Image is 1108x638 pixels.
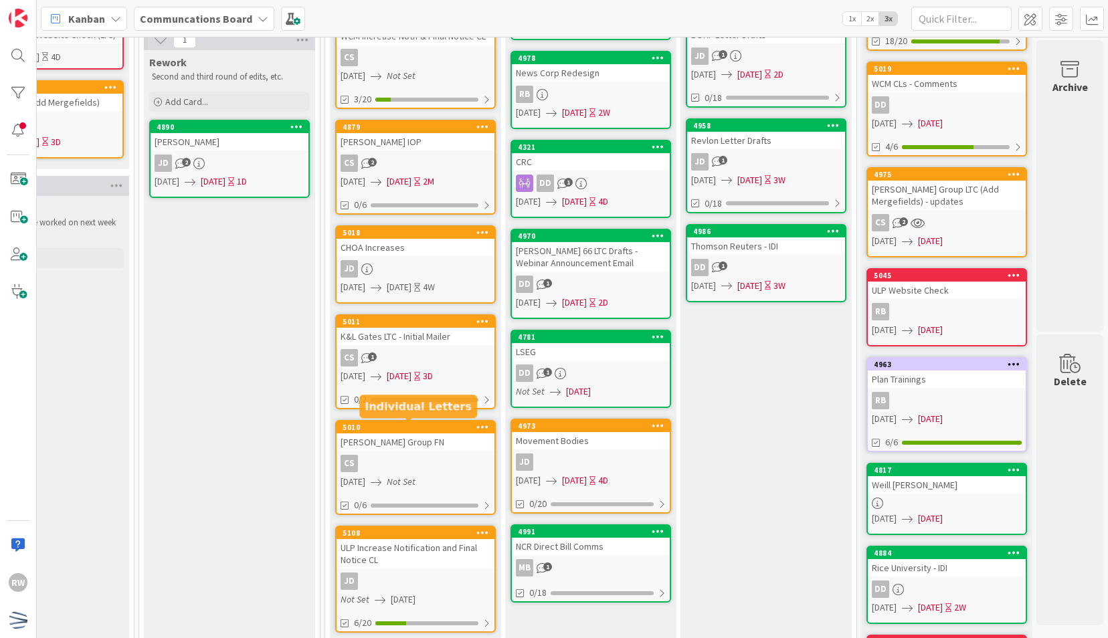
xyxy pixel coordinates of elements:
[954,601,966,615] div: 2W
[343,317,494,326] div: 5011
[868,464,1026,494] div: 4817Weill [PERSON_NAME]
[719,261,727,270] span: 1
[512,230,670,272] div: 4970[PERSON_NAME] 66 LTC Drafts - Webinar Announcement Email
[337,227,494,256] div: 5018CHOA Increases
[705,197,722,211] span: 0/18
[337,316,494,345] div: 5011K&L Gates LTC - Initial Mailer
[866,268,1027,346] a: 5045ULP Website CheckRB[DATE][DATE]
[687,120,845,149] div: 4958Revlon Letter Drafts
[686,118,846,213] a: 4958Revlon Letter DraftsJD[DATE][DATE]3W0/18
[512,64,670,82] div: News Corp Redesign
[518,142,670,152] div: 4321
[337,239,494,256] div: CHOA Increases
[341,49,358,66] div: CS
[518,527,670,536] div: 4991
[868,370,1026,388] div: Plan Trainings
[872,580,889,598] div: DD
[598,296,608,310] div: 2D
[337,316,494,328] div: 5011
[687,237,845,255] div: Thomson Reuters - IDI
[155,175,179,189] span: [DATE]
[516,453,533,471] div: JD
[368,352,377,361] span: 1
[872,412,897,426] span: [DATE]
[868,169,1026,210] div: 4975[PERSON_NAME] Group LTC (Add Mergefields) - updates
[598,106,610,120] div: 2W
[157,122,308,132] div: 4890
[874,64,1026,74] div: 5019
[237,175,247,189] div: 1D
[337,455,494,472] div: CS
[866,463,1027,535] a: 4817Weill [PERSON_NAME][DATE][DATE]
[516,276,533,293] div: DD
[868,270,1026,299] div: 5045ULP Website Check
[511,229,671,319] a: 4970[PERSON_NAME] 66 LTC Drafts - Webinar Announcement EmailDD[DATE][DATE]2D
[512,276,670,293] div: DD
[337,133,494,150] div: [PERSON_NAME] IOP
[151,133,308,150] div: [PERSON_NAME]
[512,86,670,103] div: RB
[1052,79,1088,95] div: Archive
[866,357,1027,452] a: 4963Plan TrainingsRB[DATE][DATE]6/6
[868,559,1026,576] div: Rice University - IDI
[516,385,545,397] i: Not Set
[51,50,61,64] div: 4D
[737,173,762,187] span: [DATE]
[335,526,496,633] a: 5108ULP Increase Notification and Final Notice CLJDNot Set[DATE]6/20
[354,616,371,630] span: 6/20
[368,158,377,167] span: 2
[343,228,494,237] div: 5018
[516,559,533,576] div: MB
[337,154,494,172] div: CS
[354,393,367,407] span: 0/2
[343,528,494,538] div: 5108
[512,343,670,360] div: LSEG
[387,70,415,82] i: Not Set
[140,12,252,25] b: Communcations Board
[337,227,494,239] div: 5018
[337,527,494,568] div: 5108ULP Increase Notification and Final Notice CL
[687,47,845,65] div: JD
[885,34,907,48] span: 18/20
[512,331,670,343] div: 4781
[705,91,722,105] span: 0/18
[843,12,861,25] span: 1x
[564,178,573,187] span: 1
[516,473,541,488] span: [DATE]
[737,279,762,293] span: [DATE]
[868,169,1026,181] div: 4975
[341,593,369,605] i: Not Set
[874,170,1026,179] div: 4975
[773,68,783,82] div: 2D
[423,369,433,383] div: 3D
[918,234,943,248] span: [DATE]
[365,400,472,413] h5: Individual Letters
[872,303,889,320] div: RB
[516,106,541,120] span: [DATE]
[866,62,1027,156] a: 5019WCM CLs - CommentsDD[DATE][DATE]4/6
[511,330,671,408] a: 4781LSEGDDNot Set[DATE]
[686,13,846,108] a: BOKF Letter DraftsJD[DATE][DATE]2D0/18
[868,358,1026,370] div: 4963
[868,214,1026,231] div: CS
[868,282,1026,299] div: ULP Website Check
[337,421,494,433] div: 5010
[879,12,897,25] span: 3x
[691,259,709,276] div: DD
[151,154,308,172] div: JD
[337,421,494,451] div: 5010[PERSON_NAME] Group FN
[173,32,196,48] span: 1
[512,526,670,555] div: 4991NCR Direct Bill Comms
[341,175,365,189] span: [DATE]
[868,270,1026,282] div: 5045
[151,121,308,133] div: 4890
[201,175,225,189] span: [DATE]
[691,173,716,187] span: [DATE]
[562,296,587,310] span: [DATE]
[337,572,494,590] div: JD
[518,332,670,342] div: 4781
[387,280,411,294] span: [DATE]
[537,175,554,192] div: DD
[335,420,496,515] a: 5010[PERSON_NAME] Group FNCS[DATE]Not Set0/6
[687,120,845,132] div: 4958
